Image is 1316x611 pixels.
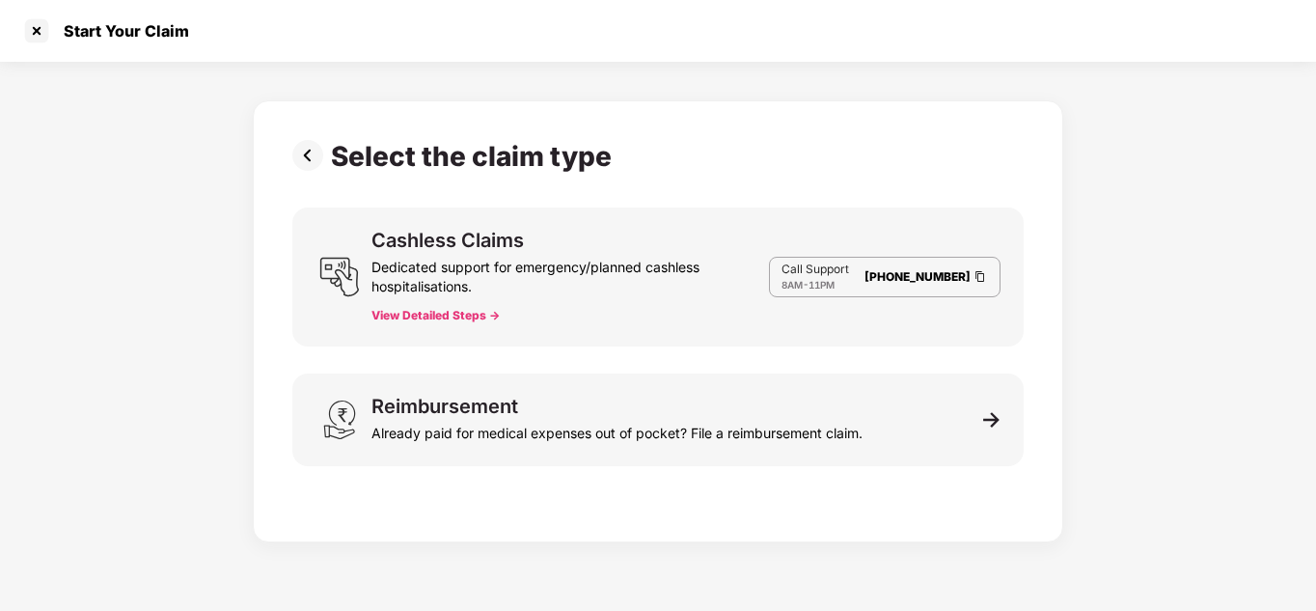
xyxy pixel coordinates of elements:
span: 11PM [809,279,835,291]
img: svg+xml;base64,PHN2ZyB3aWR0aD0iMjQiIGhlaWdodD0iMjUiIHZpZXdCb3g9IjAgMCAyNCAyNSIgZmlsbD0ibm9uZSIgeG... [319,257,360,297]
img: svg+xml;base64,PHN2ZyBpZD0iUHJldi0zMngzMiIgeG1sbnM9Imh0dHA6Ly93d3cudzMub3JnLzIwMDAvc3ZnIiB3aWR0aD... [292,140,331,171]
div: Select the claim type [331,140,619,173]
a: [PHONE_NUMBER] [864,269,971,284]
img: Clipboard Icon [973,268,988,285]
button: View Detailed Steps -> [371,308,500,323]
p: Call Support [781,262,849,277]
div: Start Your Claim [52,21,189,41]
div: Reimbursement [371,397,518,416]
div: Cashless Claims [371,231,524,250]
div: Already paid for medical expenses out of pocket? File a reimbursement claim. [371,416,863,443]
img: svg+xml;base64,PHN2ZyB3aWR0aD0iMTEiIGhlaWdodD0iMTEiIHZpZXdCb3g9IjAgMCAxMSAxMSIgZmlsbD0ibm9uZSIgeG... [983,411,1001,429]
div: - [781,277,849,292]
div: Dedicated support for emergency/planned cashless hospitalisations. [371,250,769,296]
span: 8AM [781,279,803,291]
img: svg+xml;base64,PHN2ZyB3aWR0aD0iMjQiIGhlaWdodD0iMzEiIHZpZXdCb3g9IjAgMCAyNCAzMSIgZmlsbD0ibm9uZSIgeG... [319,400,360,440]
